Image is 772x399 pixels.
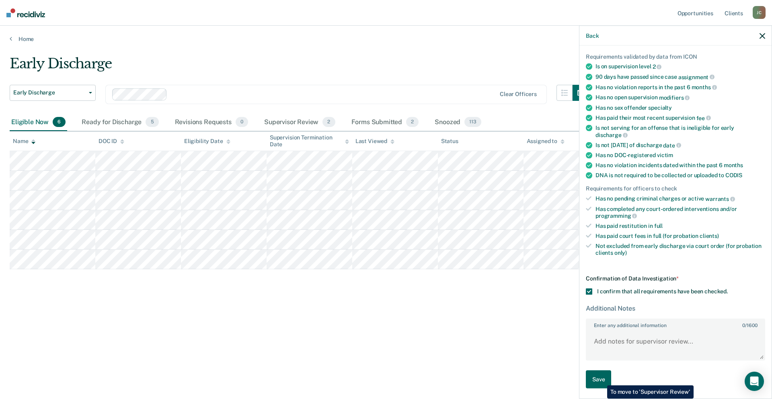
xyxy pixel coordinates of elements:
span: discharge [595,132,628,138]
div: Has no open supervision [595,94,765,101]
button: Back [586,32,599,39]
span: 2 [406,117,419,127]
span: 0 [236,117,248,127]
div: Requirements for officers to check [586,185,765,192]
div: Assigned to [527,138,565,145]
span: CODIS [725,172,742,178]
div: Is not serving for an offense that is ineligible for early [595,125,765,138]
div: Not excluded from early discharge via court order (for probation clients [595,242,765,256]
span: full [654,223,663,229]
span: 2 [653,63,662,70]
span: 5 [146,117,158,127]
div: Revisions Requests [173,114,250,131]
span: clients) [700,233,719,239]
span: 2 [322,117,335,127]
div: DNA is not required to be collected or uploaded to [595,172,765,179]
div: Has paid their most recent supervision [595,114,765,121]
div: Ready for Discharge [80,114,160,131]
div: 90 days have passed since case [595,74,765,81]
span: / 1600 [742,323,757,328]
div: Is on supervision level [595,63,765,70]
span: 6 [53,117,66,127]
div: Early Discharge [10,55,589,78]
img: Recidiviz [6,8,45,17]
span: victim [657,152,673,158]
div: Has paid court fees in full (for probation [595,233,765,239]
label: Enter any additional information [587,319,764,328]
button: Save [586,370,611,389]
div: Additional Notes [586,305,765,312]
div: Open Intercom Messenger [745,372,764,391]
span: only) [614,249,627,256]
div: Requirements validated by data from ICON [586,53,765,60]
div: Has no sex offender [595,104,765,111]
span: warrants [705,196,735,202]
div: Eligible Now [10,114,67,131]
div: Has completed any court-ordered interventions and/or [595,205,765,219]
div: Is not [DATE] of discharge [595,141,765,149]
div: J C [753,6,766,19]
span: date [663,142,681,148]
div: Has no violation reports in the past 6 [595,84,765,91]
div: Status [441,138,458,145]
span: modifiers [659,94,690,101]
span: fee [696,115,711,121]
div: Name [13,138,35,145]
div: Snoozed [433,114,483,131]
span: months [692,84,717,90]
span: I confirm that all requirements have been checked. [597,288,728,295]
span: 0 [742,323,745,328]
span: Early Discharge [13,89,86,96]
span: months [724,162,743,168]
div: Last Viewed [355,138,394,145]
div: Has paid restitution in [595,223,765,229]
div: Has no violation incidents dated within the past 6 [595,162,765,169]
div: Has no pending criminal charges or active [595,195,765,203]
div: Supervision Termination Date [270,134,349,148]
span: specialty [648,104,672,110]
span: 113 [464,117,481,127]
div: Supervisor Review [263,114,337,131]
div: Confirmation of Data Investigation [586,275,765,282]
a: Home [10,35,762,43]
div: Clear officers [500,91,537,98]
span: programming [595,213,637,219]
div: DOC ID [99,138,124,145]
div: Eligibility Date [184,138,230,145]
span: assignment [678,74,715,80]
div: Forms Submitted [350,114,421,131]
div: Has no DOC-registered [595,152,765,159]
